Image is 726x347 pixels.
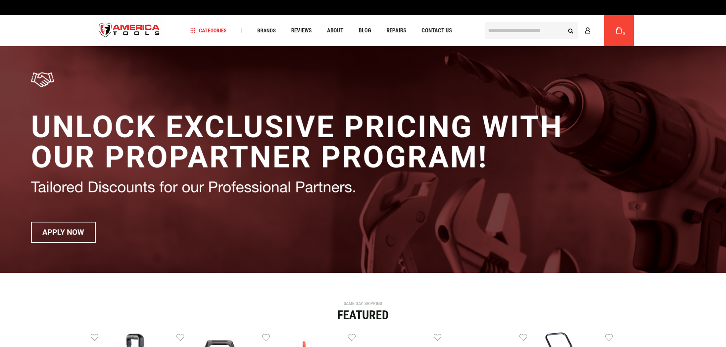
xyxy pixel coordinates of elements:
a: Categories [187,26,230,36]
div: Featured [91,309,636,321]
span: 0 [623,32,625,36]
a: 0 [612,15,626,46]
a: Repairs [383,26,410,36]
span: About [327,28,343,34]
a: store logo [93,16,167,45]
span: Reviews [291,28,312,34]
span: Repairs [386,28,406,34]
a: Brands [254,26,279,36]
span: Blog [359,28,371,34]
div: SAME DAY SHIPPING [91,301,636,306]
a: Blog [355,26,375,36]
a: Contact Us [418,26,455,36]
img: America Tools [93,16,167,45]
span: Brands [257,28,276,33]
span: Contact Us [421,28,452,34]
a: Reviews [288,26,315,36]
a: About [324,26,347,36]
span: Categories [190,28,227,33]
button: Search [564,23,578,38]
